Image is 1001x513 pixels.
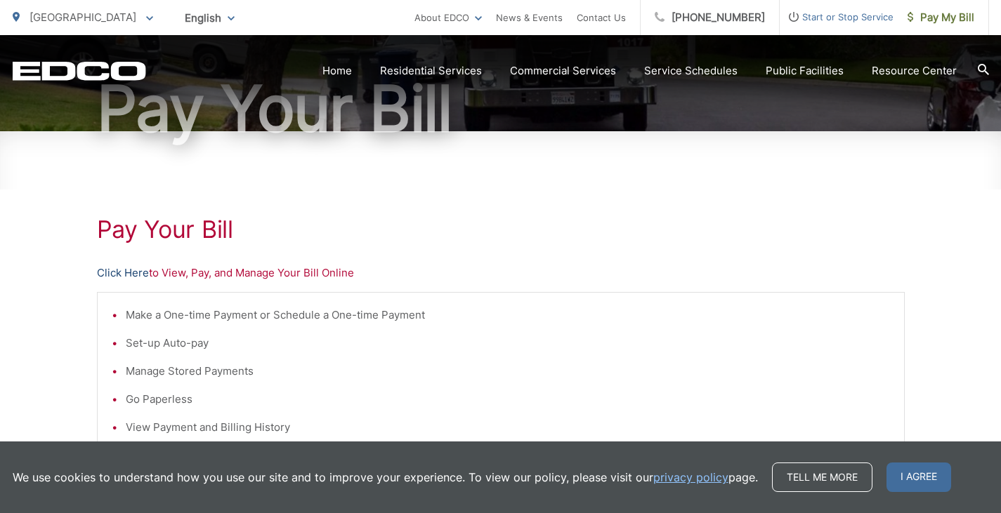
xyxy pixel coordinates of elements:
p: to View, Pay, and Manage Your Bill Online [97,265,905,281]
a: Resource Center [872,62,957,79]
a: Home [322,62,352,79]
a: Public Facilities [766,62,844,79]
a: privacy policy [653,469,728,486]
a: Tell me more [772,462,872,492]
a: Residential Services [380,62,482,79]
a: About EDCO [414,9,482,26]
a: EDCD logo. Return to the homepage. [13,61,146,81]
li: Set-up Auto-pay [126,335,890,352]
span: I agree [886,462,951,492]
li: View Payment and Billing History [126,419,890,436]
a: Click Here [97,265,149,281]
a: Commercial Services [510,62,616,79]
span: [GEOGRAPHIC_DATA] [30,11,136,24]
a: Service Schedules [644,62,738,79]
a: Contact Us [577,9,626,26]
p: We use cookies to understand how you use our site and to improve your experience. To view our pol... [13,469,758,486]
h1: Pay Your Bill [13,74,989,144]
span: Pay My Bill [908,9,974,26]
li: Go Paperless [126,391,890,408]
li: Manage Stored Payments [126,363,890,380]
a: News & Events [496,9,563,26]
span: English [174,6,245,30]
li: Make a One-time Payment or Schedule a One-time Payment [126,307,890,324]
h1: Pay Your Bill [97,215,905,244]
